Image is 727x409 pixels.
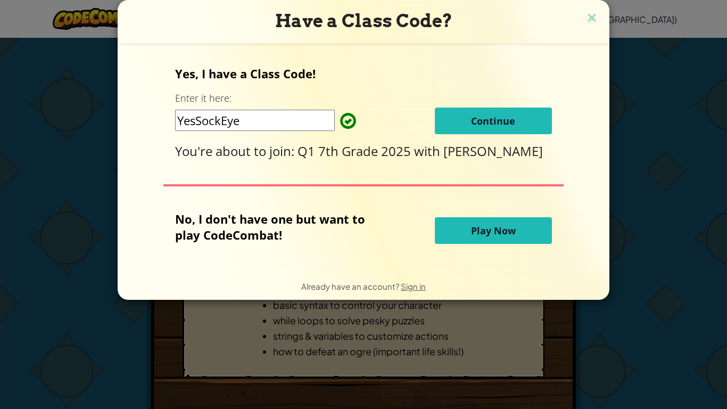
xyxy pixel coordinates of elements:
[401,281,426,291] a: Sign in
[298,142,414,160] span: Q1 7th Grade 2025
[471,114,515,127] span: Continue
[414,142,443,160] span: with
[585,11,599,27] img: close icon
[175,92,232,105] label: Enter it here:
[175,142,298,160] span: You're about to join:
[435,217,552,244] button: Play Now
[435,108,552,134] button: Continue
[443,142,543,160] span: [PERSON_NAME]
[301,281,401,291] span: Already have an account?
[471,224,516,237] span: Play Now
[275,10,452,31] span: Have a Class Code?
[175,211,381,243] p: No, I don't have one but want to play CodeCombat!
[175,66,551,81] p: Yes, I have a Class Code!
